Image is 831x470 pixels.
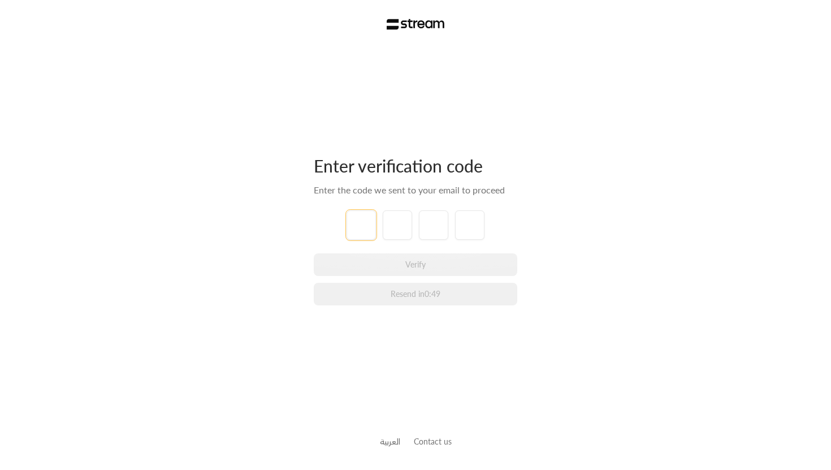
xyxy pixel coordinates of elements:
[387,19,445,30] img: Stream Logo
[314,183,517,197] div: Enter the code we sent to your email to proceed
[414,437,452,446] a: Contact us
[414,435,452,447] button: Contact us
[380,431,400,452] a: العربية
[314,155,517,176] div: Enter verification code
